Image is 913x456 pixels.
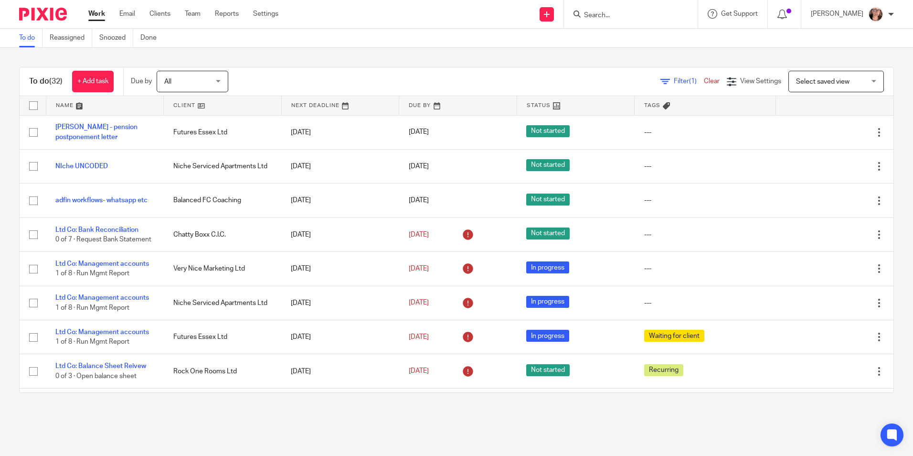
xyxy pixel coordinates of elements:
span: Not started [526,228,570,239]
span: View Settings [740,78,781,85]
div: --- [644,298,766,308]
div: --- [644,195,766,205]
img: Pixie [19,8,67,21]
a: Ltd Co: Management accounts [55,261,149,267]
td: Balanced FC Coaching [164,388,282,427]
a: Done [140,29,164,47]
span: [DATE] [409,197,429,204]
span: [DATE] [409,163,429,170]
a: To do [19,29,42,47]
a: Email [119,9,135,19]
span: Not started [526,125,570,137]
a: Team [185,9,201,19]
span: Get Support [721,11,758,17]
td: [DATE] [281,115,399,149]
span: In progress [526,296,569,308]
td: Niche Serviced Apartments Ltd [164,149,282,183]
span: In progress [526,330,569,342]
span: Recurring [644,364,683,376]
span: Waiting for client [644,330,704,342]
span: [DATE] [409,265,429,272]
a: Ltd Co: Bank Reconciliation [55,227,138,233]
span: 1 of 8 · Run Mgmt Report [55,271,129,277]
span: 0 of 3 · Open balance sheet [55,373,137,380]
span: [DATE] [409,368,429,374]
input: Search [583,11,669,20]
span: Not started [526,364,570,376]
a: Work [88,9,105,19]
span: [DATE] [409,129,429,136]
p: [PERSON_NAME] [811,9,863,19]
td: [DATE] [281,354,399,388]
a: [PERSON_NAME] - pension postponement letter [55,124,138,140]
span: [DATE] [409,334,429,340]
td: Rock One Rooms Ltd [164,354,282,388]
div: --- [644,264,766,273]
td: [DATE] [281,184,399,217]
img: Louise.jpg [868,7,883,22]
a: Reports [215,9,239,19]
div: --- [644,162,766,171]
span: 1 of 8 · Run Mgmt Report [55,304,129,311]
span: 0 of 7 · Request Bank Statement [55,236,151,243]
a: Snoozed [99,29,133,47]
td: [DATE] [281,388,399,427]
span: 1 of 8 · Run Mgmt Report [55,338,129,345]
div: --- [644,128,766,137]
td: [DATE] [281,149,399,183]
a: NIche UNCODED [55,163,108,170]
span: Not started [526,159,570,171]
span: Filter [674,78,704,85]
div: --- [644,230,766,239]
span: [DATE] [409,300,429,306]
td: Niche Serviced Apartments Ltd [164,286,282,320]
span: Select saved view [796,78,849,85]
td: [DATE] [281,252,399,286]
a: Ltd Co: Balance Sheet Reivew [55,363,146,369]
span: All [164,78,171,85]
a: Ltd Co: Management accounts [55,294,149,301]
td: [DATE] [281,320,399,354]
span: (1) [689,78,697,85]
td: Very Nice Marketing Ltd [164,252,282,286]
a: Ltd Co: Management accounts [55,329,149,336]
p: Due by [131,76,152,86]
td: [DATE] [281,217,399,251]
a: adfin workflows- whatsapp etc [55,197,148,204]
h1: To do [29,76,63,87]
span: In progress [526,261,569,273]
a: Clients [149,9,170,19]
td: Balanced FC Coaching [164,184,282,217]
span: (32) [49,77,63,85]
a: + Add task [72,71,114,92]
td: Futures Essex Ltd [164,115,282,149]
td: [DATE] [281,286,399,320]
a: Clear [704,78,720,85]
span: [DATE] [409,231,429,238]
span: Tags [644,103,660,108]
td: Futures Essex Ltd [164,320,282,354]
span: Not started [526,194,570,206]
a: Reassigned [50,29,92,47]
a: Settings [253,9,278,19]
td: Chatty Boxx C.I.C. [164,217,282,251]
